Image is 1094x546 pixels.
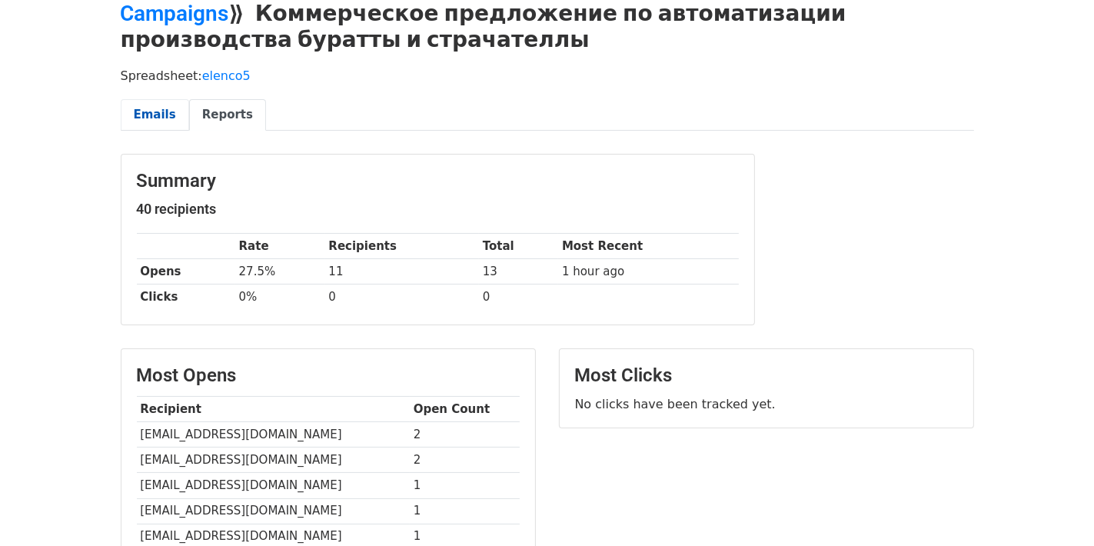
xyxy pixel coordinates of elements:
[410,422,520,448] td: 2
[137,201,739,218] h5: 40 recipients
[137,473,410,498] td: [EMAIL_ADDRESS][DOMAIN_NAME]
[410,448,520,473] td: 2
[189,99,266,131] a: Reports
[137,259,235,285] th: Opens
[410,473,520,498] td: 1
[325,234,479,259] th: Recipients
[235,285,325,310] td: 0%
[137,285,235,310] th: Clicks
[202,68,251,83] a: elenco5
[121,1,229,26] a: Campaigns
[558,234,738,259] th: Most Recent
[410,397,520,422] th: Open Count
[479,259,558,285] td: 13
[235,259,325,285] td: 27.5%
[575,396,958,412] p: No clicks have been tracked yet.
[137,365,520,387] h3: Most Opens
[325,259,479,285] td: 11
[137,170,739,192] h3: Summary
[325,285,479,310] td: 0
[137,422,410,448] td: [EMAIL_ADDRESS][DOMAIN_NAME]
[137,448,410,473] td: [EMAIL_ADDRESS][DOMAIN_NAME]
[1017,472,1094,546] div: Widget chat
[121,1,974,52] h2: ⟫ Коммерческое предложение по автоматизации производства буратты и страчателлы
[479,285,558,310] td: 0
[410,498,520,524] td: 1
[235,234,325,259] th: Rate
[479,234,558,259] th: Total
[558,259,738,285] td: 1 hour ago
[137,498,410,524] td: [EMAIL_ADDRESS][DOMAIN_NAME]
[121,99,189,131] a: Emails
[1017,472,1094,546] iframe: Chat Widget
[121,68,974,84] p: Spreadsheet:
[575,365,958,387] h3: Most Clicks
[137,397,410,422] th: Recipient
